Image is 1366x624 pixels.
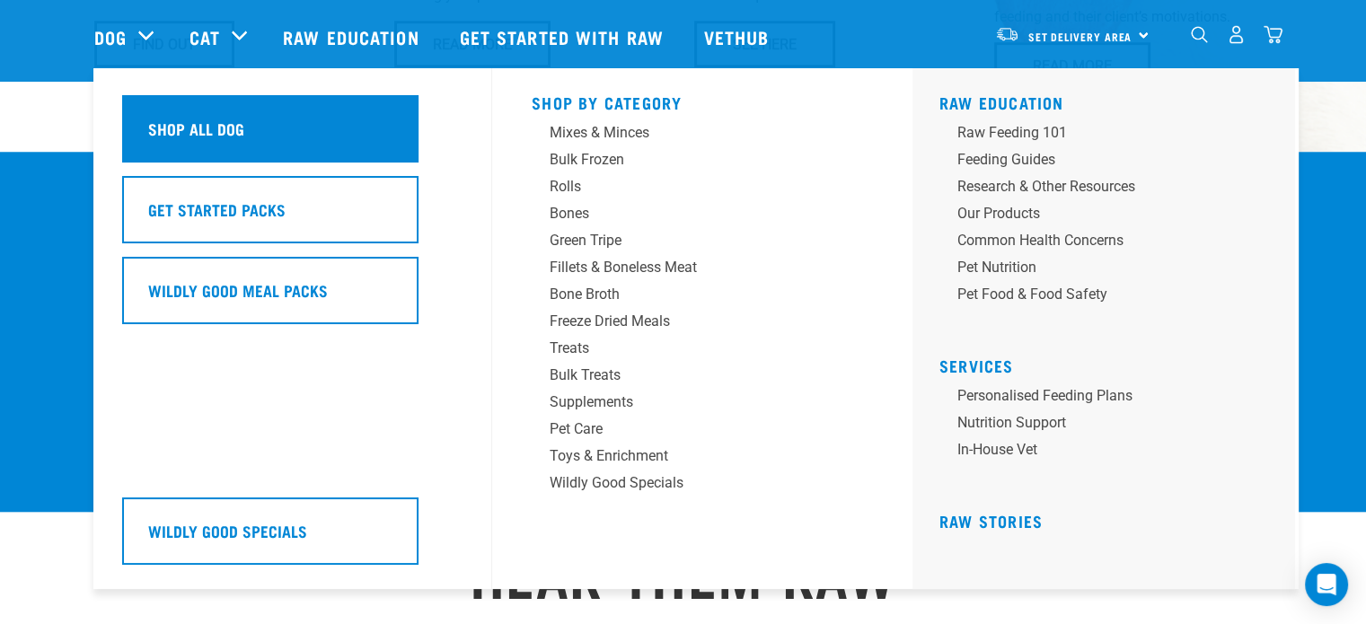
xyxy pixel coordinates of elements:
[148,519,307,542] h5: Wildly Good Specials
[550,391,830,413] div: Supplements
[939,257,1281,284] a: Pet Nutrition
[550,230,830,251] div: Green Tripe
[957,257,1238,278] div: Pet Nutrition
[550,365,830,386] div: Bulk Treats
[957,230,1238,251] div: Common Health Concerns
[532,284,873,311] a: Bone Broth
[550,284,830,305] div: Bone Broth
[532,93,873,108] h5: Shop By Category
[1305,563,1348,606] div: Open Intercom Messenger
[532,472,873,499] a: Wildly Good Specials
[550,338,830,359] div: Treats
[532,149,873,176] a: Bulk Frozen
[939,149,1281,176] a: Feeding Guides
[265,1,441,73] a: Raw Education
[939,412,1281,439] a: Nutrition Support
[939,439,1281,466] a: In-house vet
[122,95,463,176] a: Shop All Dog
[957,284,1238,305] div: Pet Food & Food Safety
[189,23,220,50] a: Cat
[1264,25,1282,44] img: home-icon@2x.png
[957,176,1238,198] div: Research & Other Resources
[550,472,830,494] div: Wildly Good Specials
[532,230,873,257] a: Green Tripe
[957,149,1238,171] div: Feeding Guides
[532,311,873,338] a: Freeze Dried Meals
[532,338,873,365] a: Treats
[122,497,463,578] a: Wildly Good Specials
[550,257,830,278] div: Fillets & Boneless Meat
[939,203,1281,230] a: Our Products
[939,284,1281,311] a: Pet Food & Food Safety
[532,203,873,230] a: Bones
[1028,33,1132,40] span: Set Delivery Area
[957,203,1238,224] div: Our Products
[532,257,873,284] a: Fillets & Boneless Meat
[550,311,830,332] div: Freeze Dried Meals
[550,149,830,171] div: Bulk Frozen
[550,122,830,144] div: Mixes & Minces
[1191,26,1208,43] img: home-icon-1@2x.png
[550,176,830,198] div: Rolls
[995,26,1019,42] img: van-moving.png
[148,278,328,302] h5: Wildly Good Meal Packs
[532,418,873,445] a: Pet Care
[939,230,1281,257] a: Common Health Concerns
[550,418,830,440] div: Pet Care
[939,98,1064,107] a: Raw Education
[532,122,873,149] a: Mixes & Minces
[532,365,873,391] a: Bulk Treats
[122,257,463,338] a: Wildly Good Meal Packs
[939,356,1281,371] h5: Services
[122,176,463,257] a: Get Started Packs
[550,203,830,224] div: Bones
[686,1,792,73] a: Vethub
[939,122,1281,149] a: Raw Feeding 101
[148,117,244,140] h5: Shop All Dog
[550,445,830,467] div: Toys & Enrichment
[939,176,1281,203] a: Research & Other Resources
[939,516,1043,525] a: Raw Stories
[957,122,1238,144] div: Raw Feeding 101
[939,385,1281,412] a: Personalised Feeding Plans
[1227,25,1246,44] img: user.png
[532,391,873,418] a: Supplements
[532,445,873,472] a: Toys & Enrichment
[532,176,873,203] a: Rolls
[442,1,686,73] a: Get started with Raw
[94,23,127,50] a: Dog
[148,198,286,221] h5: Get Started Packs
